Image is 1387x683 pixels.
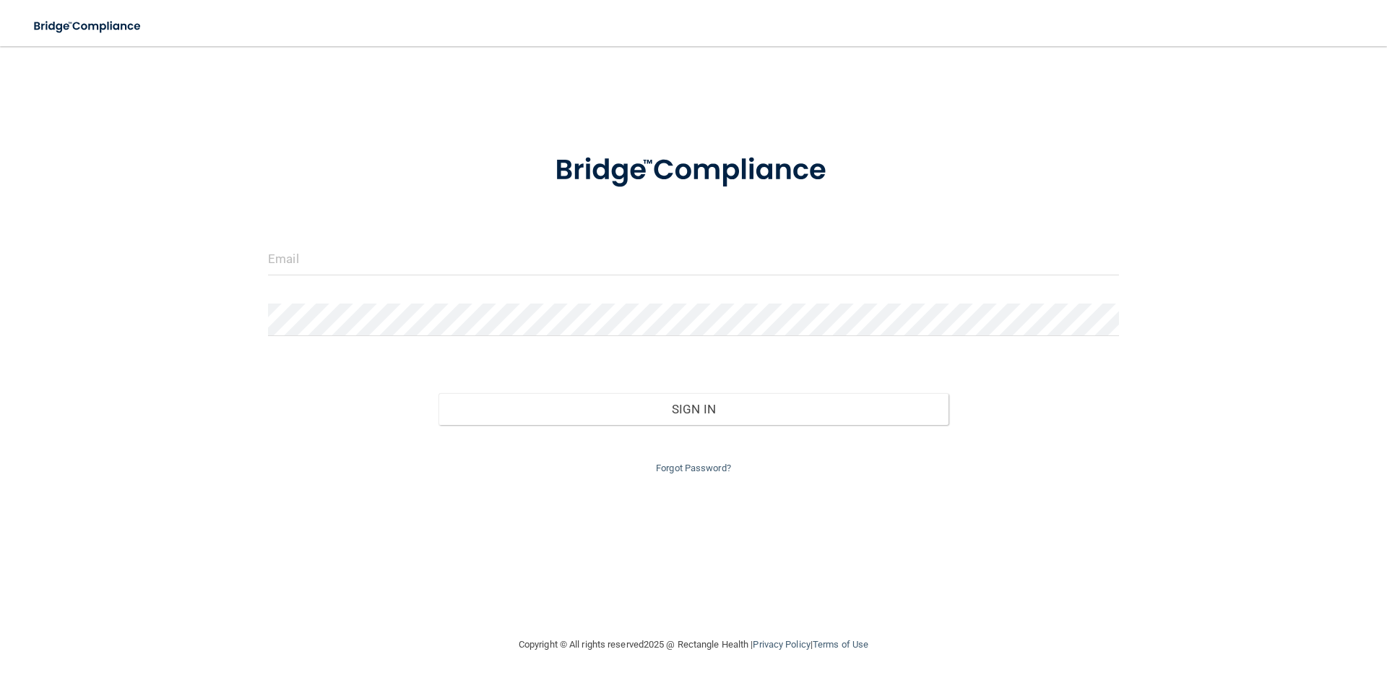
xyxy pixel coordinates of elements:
[656,463,731,473] a: Forgot Password?
[22,12,155,41] img: bridge_compliance_login_screen.278c3ca4.svg
[430,622,957,668] div: Copyright © All rights reserved 2025 @ Rectangle Health | |
[438,393,949,425] button: Sign In
[268,243,1119,275] input: Email
[753,639,810,650] a: Privacy Policy
[525,133,862,208] img: bridge_compliance_login_screen.278c3ca4.svg
[813,639,868,650] a: Terms of Use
